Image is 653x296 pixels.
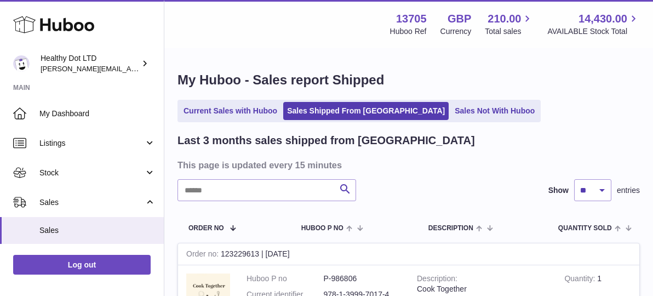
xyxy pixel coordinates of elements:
span: 210.00 [488,12,521,26]
div: Currency [440,26,472,37]
span: 14,430.00 [578,12,627,26]
span: Total sales [485,26,534,37]
span: Huboo P no [301,225,343,232]
span: Sales [39,225,156,236]
dt: Huboo P no [247,274,324,284]
strong: Order no [186,249,221,261]
label: Show [548,185,569,196]
div: Cook Together [417,284,548,294]
img: Dorothy@healthydot.com [13,55,30,72]
span: Quantity Sold [558,225,612,232]
span: Listings [39,138,144,149]
a: Sales Not With Huboo [451,102,539,120]
strong: GBP [448,12,471,26]
a: Current Sales with Huboo [180,102,281,120]
span: Description [428,225,473,232]
a: 14,430.00 AVAILABLE Stock Total [547,12,640,37]
span: AVAILABLE Stock Total [547,26,640,37]
strong: Quantity [564,274,597,286]
h1: My Huboo - Sales report Shipped [177,71,640,89]
h2: Last 3 months sales shipped from [GEOGRAPHIC_DATA] [177,133,475,148]
dd: P-986806 [324,274,401,284]
a: 210.00 Total sales [485,12,534,37]
span: Stock [39,168,144,178]
strong: Description [417,274,457,286]
span: Sales [39,197,144,208]
a: Sales Shipped From [GEOGRAPHIC_DATA] [283,102,449,120]
a: Log out [13,255,151,275]
span: [PERSON_NAME][EMAIL_ADDRESS][DOMAIN_NAME] [41,64,220,73]
span: entries [617,185,640,196]
div: Huboo Ref [390,26,427,37]
span: My Dashboard [39,109,156,119]
h3: This page is updated every 15 minutes [177,159,637,171]
strong: 13705 [396,12,427,26]
span: Order No [188,225,224,232]
div: 123229613 | [DATE] [178,243,639,265]
span: Add Manual Order [39,252,156,263]
div: Healthy Dot LTD [41,53,139,74]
